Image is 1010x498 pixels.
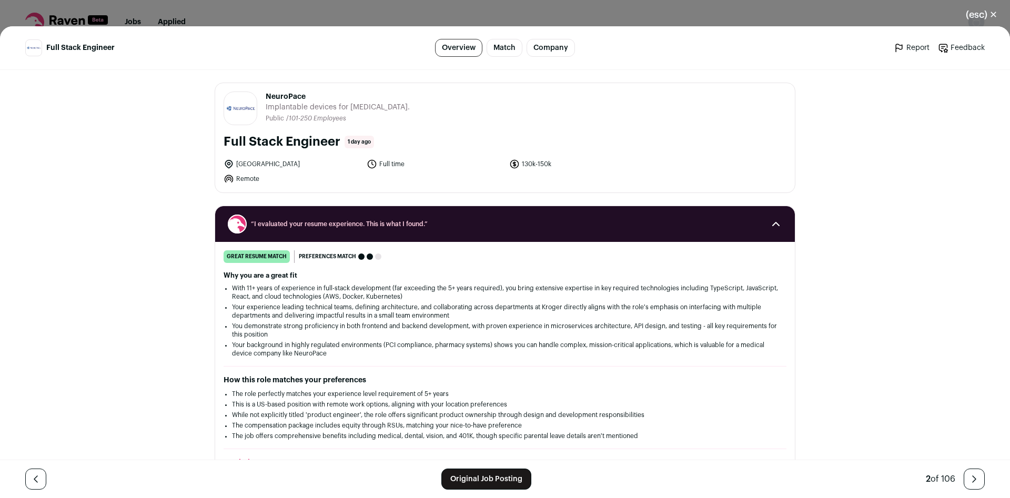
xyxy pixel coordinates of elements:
li: Public [266,115,286,123]
div: great resume match [224,250,290,263]
img: 63132dd8420e21c679d5afc941cf663dac15697fa9977ce8b3af3260e0de4a78.jpg [224,103,257,114]
a: Original Job Posting [441,469,531,490]
a: Match [487,39,522,57]
h2: How this role matches your preferences [224,375,786,385]
li: Full time [367,159,503,169]
h2: Maximize your resume [224,458,786,468]
a: Feedback [938,43,985,53]
li: You demonstrate strong proficiency in both frontend and backend development, with proven experien... [232,322,778,339]
button: Close modal [953,3,1010,26]
div: of 106 [926,473,955,485]
li: Your experience leading technical teams, defining architecture, and collaborating across departme... [232,303,778,320]
li: 130k-150k [509,159,646,169]
span: Preferences match [299,251,356,262]
span: NeuroPace [266,92,410,102]
span: 2 [926,475,931,483]
li: / [286,115,346,123]
a: Company [527,39,575,57]
li: While not explicitly titled 'product engineer', the role offers significant product ownership thr... [232,411,778,419]
li: [GEOGRAPHIC_DATA] [224,159,360,169]
span: Full Stack Engineer [46,43,115,53]
span: 1 day ago [345,136,374,148]
a: Report [894,43,930,53]
li: The role perfectly matches your experience level requirement of 5+ years [232,390,778,398]
span: 101-250 Employees [289,115,346,121]
a: Overview [435,39,482,57]
img: 63132dd8420e21c679d5afc941cf663dac15697fa9977ce8b3af3260e0de4a78.jpg [26,45,42,50]
span: “I evaluated your resume experience. This is what I found.” [251,220,759,228]
li: With 11+ years of experience in full-stack development (far exceeding the 5+ years required), you... [232,284,778,301]
li: Your background in highly regulated environments (PCI compliance, pharmacy systems) shows you can... [232,341,778,358]
h2: Why you are a great fit [224,271,786,280]
li: The compensation package includes equity through RSUs, matching your nice-to-have preference [232,421,778,430]
li: The job offers comprehensive benefits including medical, dental, vision, and 401K, though specifi... [232,432,778,440]
span: Implantable devices for [MEDICAL_DATA]. [266,102,410,113]
li: Remote [224,174,360,184]
h1: Full Stack Engineer [224,134,340,150]
li: This is a US-based position with remote work options, aligning with your location preferences [232,400,778,409]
